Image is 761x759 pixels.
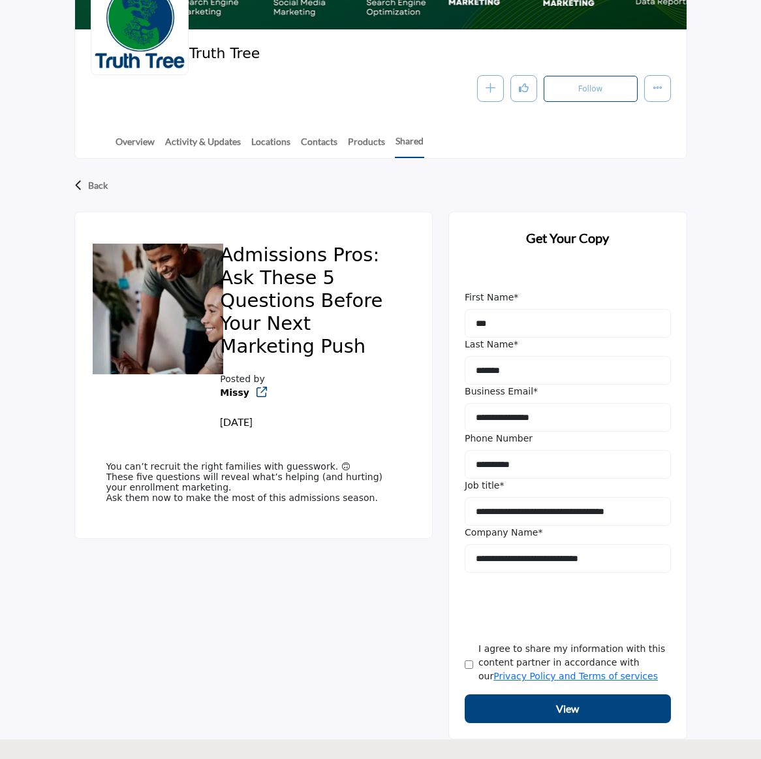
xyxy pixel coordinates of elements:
[251,135,291,157] a: Locations
[544,76,638,102] button: Follow
[300,135,338,157] a: Contacts
[493,671,658,681] a: Privacy Policy and Terms of services
[220,386,249,400] b: Redirect to company listing - truth-tree
[465,338,518,351] label: Last Name*
[88,174,108,197] p: Back
[347,135,386,157] a: Products
[220,372,287,430] div: Posted by
[395,134,424,158] a: Shared
[465,544,670,573] input: Company Name
[220,415,253,428] span: [DATE]
[465,660,473,670] input: Agree Terms & Conditions
[465,577,663,628] iframe: reCAPTCHA
[478,642,670,683] label: I agree to share my information with this content partner in accordance with our
[106,461,401,503] p: You can’t recruit the right families with guesswork. 🙃 These five questions will reveal what’s he...
[93,244,223,374] img: No Feature content logo
[465,526,542,540] label: Company Name*
[465,309,670,338] input: First Name
[164,135,241,157] a: Activity & Updates
[465,356,670,385] input: Last Name
[465,497,670,526] input: Job Title
[220,387,249,398] a: Missy
[220,244,401,362] h2: Admissions Pros: Ask These 5 Questions Before Your Next Marketing Push
[465,432,533,445] label: Phone Number
[465,450,670,479] input: Phone Number
[465,479,504,493] label: Job title*
[465,403,670,432] input: Business Email
[465,291,518,304] label: First Name*
[465,694,670,723] button: View
[465,385,538,398] label: Business Email*
[510,75,537,102] button: Like
[115,135,155,157] a: Overview
[644,75,671,102] button: More details
[465,228,670,248] h2: Get Your Copy
[189,45,548,62] h2: Truth Tree
[556,701,579,717] b: View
